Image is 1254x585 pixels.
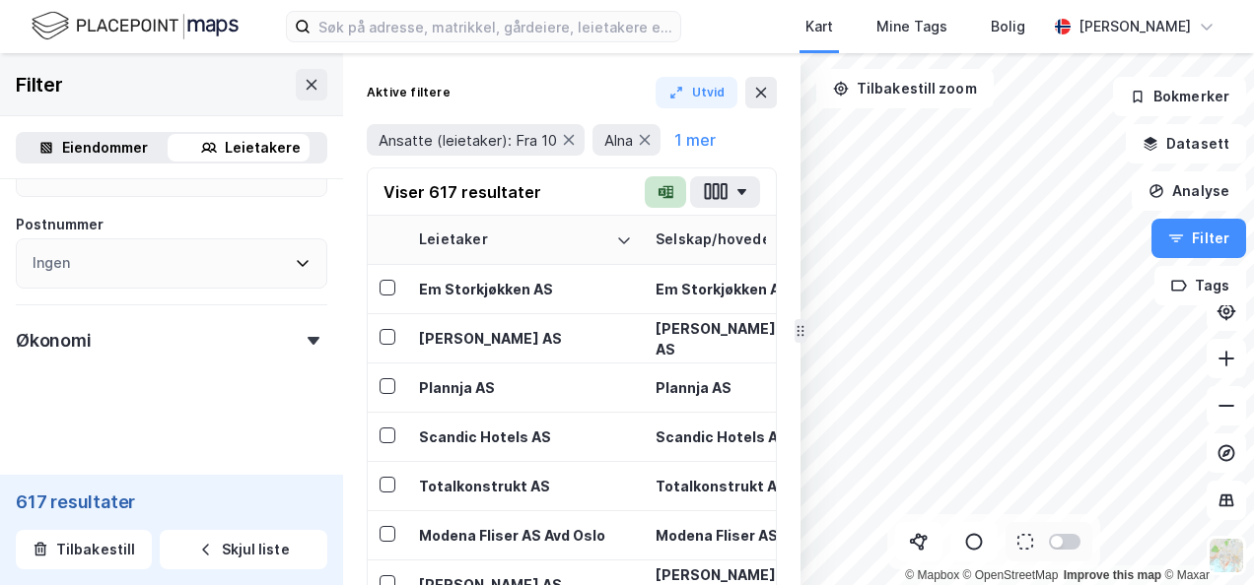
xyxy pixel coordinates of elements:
[379,131,557,150] span: Ansatte (leietaker): Fra 10
[383,180,541,204] div: Viser 617 resultater
[1155,490,1254,585] iframe: Chat Widget
[160,530,327,569] button: Skjul liste
[225,136,301,160] div: Leietakere
[419,377,632,398] div: Plannja AS
[656,230,766,249] div: Selskap/hovedenhet
[16,69,63,100] div: Filter
[656,77,738,108] button: Utvid
[419,525,632,546] div: Modena Fliser AS Avd Oslo
[16,213,104,236] div: Postnummer
[816,69,994,108] button: Tilbakestill zoom
[419,230,608,249] div: Leietaker
[1126,124,1246,163] button: Datasett
[656,525,790,546] div: Modena Fliser AS
[1079,15,1191,38] div: [PERSON_NAME]
[805,15,833,38] div: Kart
[16,329,92,353] div: Økonomi
[991,15,1025,38] div: Bolig
[656,426,790,447] div: Scandic Hotels AS
[656,377,790,398] div: Plannja AS
[419,476,632,496] div: Totalkonstrukt AS
[62,136,148,160] div: Eiendommer
[1151,219,1246,258] button: Filter
[963,568,1059,582] a: OpenStreetMap
[1064,568,1161,582] a: Improve this map
[367,85,451,100] div: Aktive filtere
[16,530,152,569] button: Tilbakestill
[604,131,633,150] span: Alna
[32,9,239,43] img: logo.f888ab2527a4732fd821a326f86c7f29.svg
[1154,266,1246,305] button: Tags
[1113,77,1246,116] button: Bokmerker
[656,476,790,496] div: Totalkonstrukt AS
[419,279,632,299] div: Em Storkjøkken AS
[876,15,947,38] div: Mine Tags
[656,318,790,359] div: [PERSON_NAME] AS
[1132,171,1246,211] button: Analyse
[668,127,722,153] button: 1 mer
[311,12,680,41] input: Søk på adresse, matrikkel, gårdeiere, leietakere eller personer
[656,279,790,299] div: Em Storkjøkken AS
[33,251,70,275] div: Ingen
[1155,490,1254,585] div: Kontrollprogram for chat
[905,568,959,582] a: Mapbox
[419,426,632,447] div: Scandic Hotels AS
[419,328,632,349] div: [PERSON_NAME] AS
[16,490,327,514] div: 617 resultater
